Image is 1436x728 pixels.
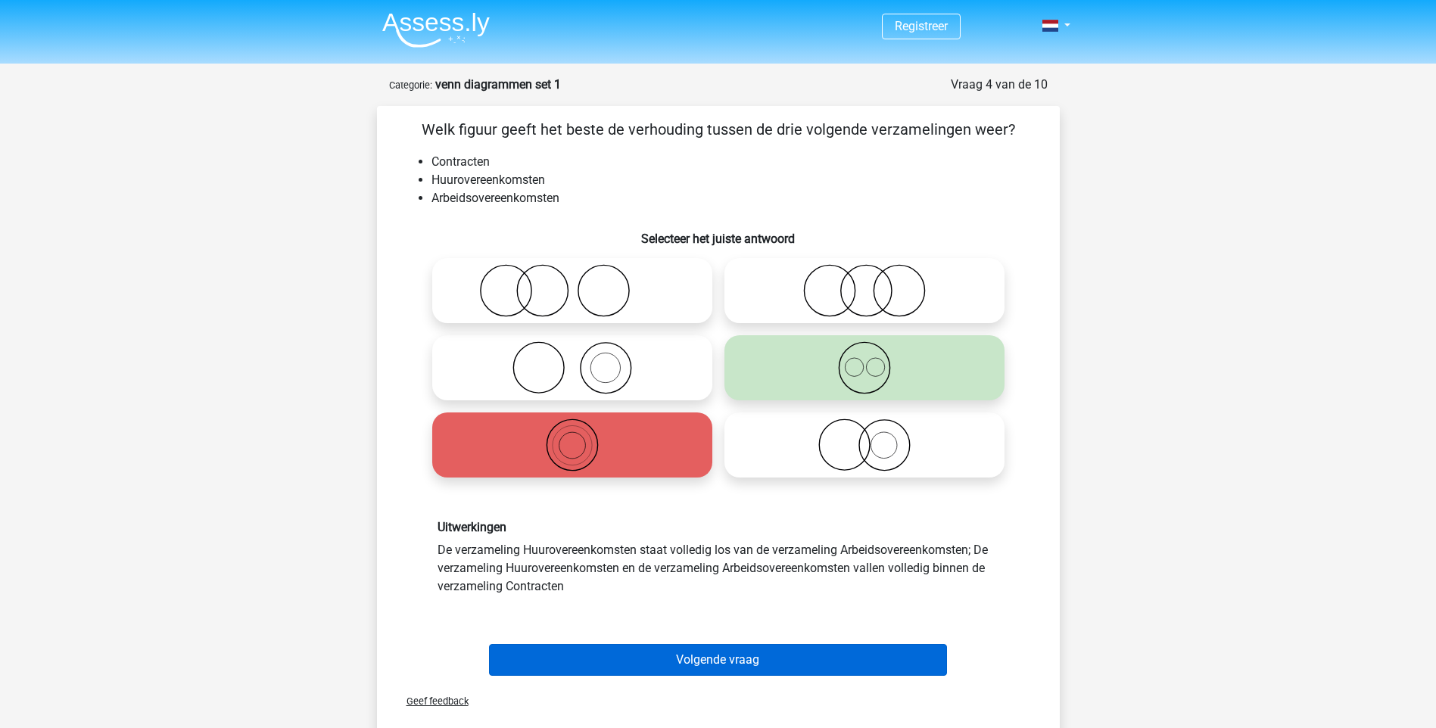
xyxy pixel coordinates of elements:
button: Volgende vraag [489,644,947,676]
img: Assessly [382,12,490,48]
strong: venn diagrammen set 1 [435,77,561,92]
div: Vraag 4 van de 10 [951,76,1048,94]
div: De verzameling Huurovereenkomsten staat volledig los van de verzameling Arbeidsovereenkomsten; De... [426,520,1011,595]
small: Categorie: [389,79,432,91]
li: Arbeidsovereenkomsten [431,189,1036,207]
h6: Uitwerkingen [438,520,999,534]
h6: Selecteer het juiste antwoord [401,219,1036,246]
a: Registreer [895,19,948,33]
p: Welk figuur geeft het beste de verhouding tussen de drie volgende verzamelingen weer? [401,118,1036,141]
span: Geef feedback [394,695,469,707]
li: Contracten [431,153,1036,171]
li: Huurovereenkomsten [431,171,1036,189]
